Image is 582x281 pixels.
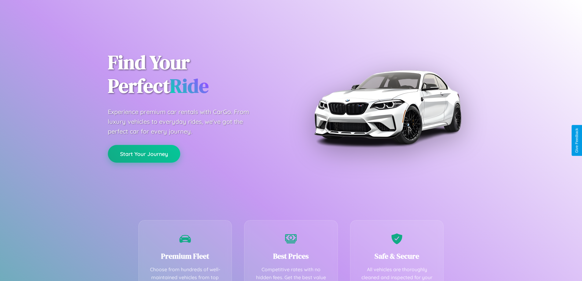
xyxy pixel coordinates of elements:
span: Ride [170,72,209,99]
h1: Find Your Perfect [108,51,282,98]
p: Experience premium car rentals with CarGo. From luxury vehicles to everyday rides, we've got the ... [108,107,261,136]
h3: Safe & Secure [360,251,434,261]
div: Give Feedback [575,128,579,153]
button: Start Your Journey [108,145,180,163]
img: Premium BMW car rental vehicle [311,31,464,183]
h3: Best Prices [254,251,328,261]
h3: Premium Fleet [148,251,223,261]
